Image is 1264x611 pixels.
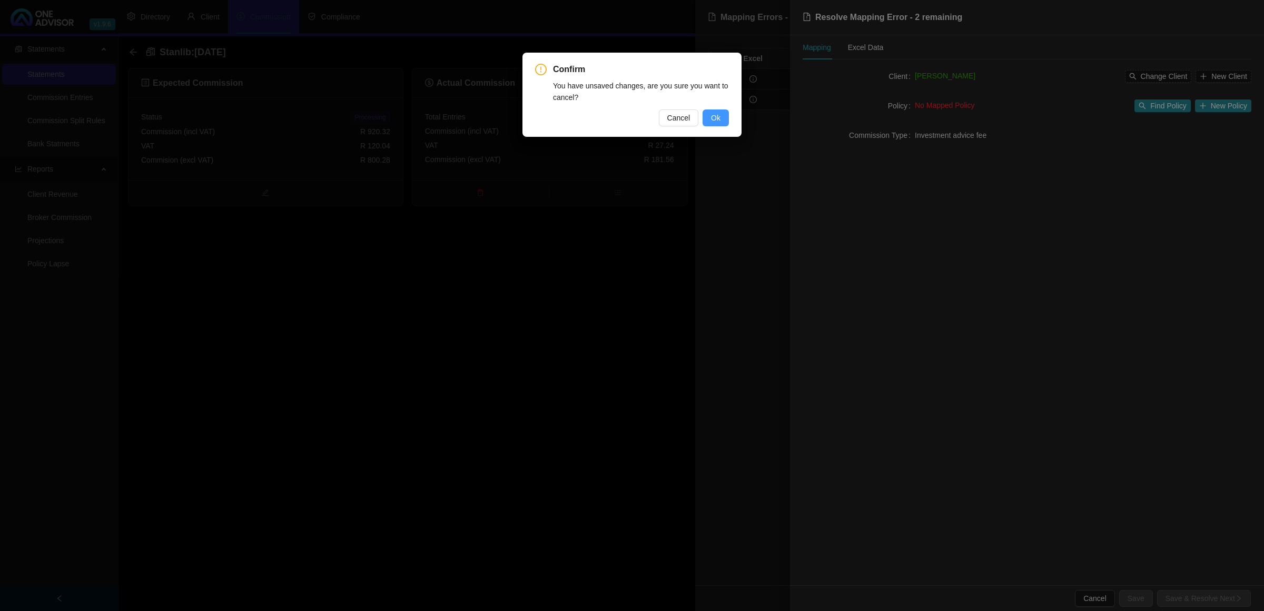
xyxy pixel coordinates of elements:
button: Cancel [659,109,699,126]
span: Cancel [667,112,690,124]
button: Ok [703,109,729,126]
span: exclamation-circle [535,64,547,75]
span: Ok [711,112,720,124]
span: Confirm [553,63,729,76]
div: You have unsaved changes, are you sure you want to cancel? [553,80,729,103]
